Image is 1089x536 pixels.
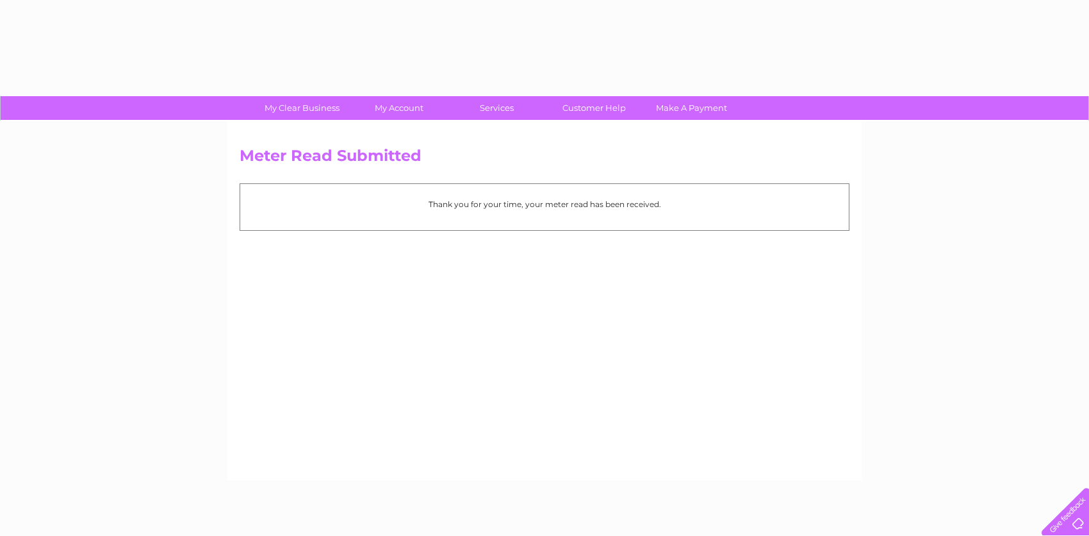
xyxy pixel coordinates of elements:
[639,96,744,120] a: Make A Payment
[347,96,452,120] a: My Account
[541,96,647,120] a: Customer Help
[249,96,355,120] a: My Clear Business
[444,96,550,120] a: Services
[240,147,849,171] h2: Meter Read Submitted
[247,198,842,210] p: Thank you for your time, your meter read has been received.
